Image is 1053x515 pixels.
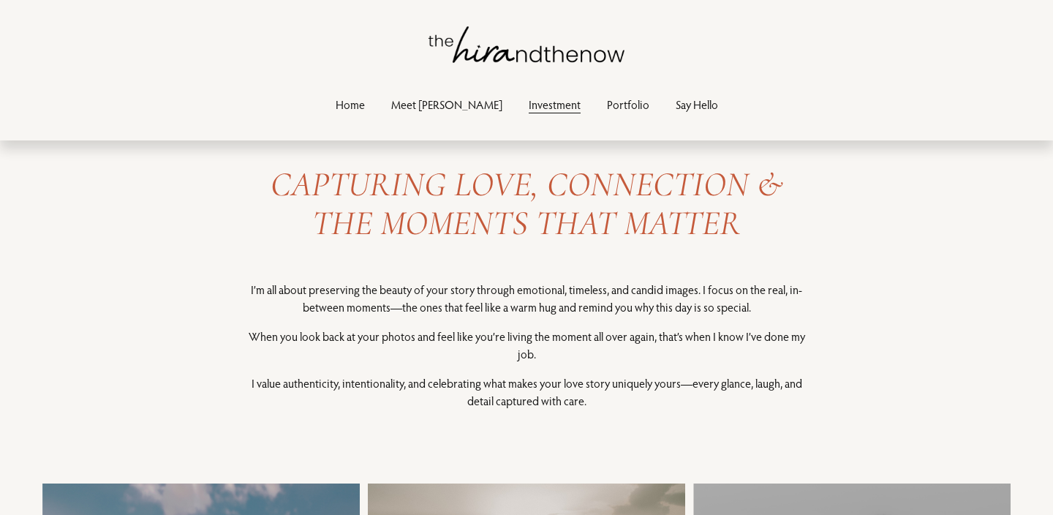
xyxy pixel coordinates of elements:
[676,94,718,114] a: Say Hello
[607,94,649,114] a: Portfolio
[246,375,807,410] p: I value authenticity, intentionality, and celebrating what makes your love story uniquely yours—e...
[271,163,790,244] em: CAPTURING LOVE, CONNECTION & THE MOMENTS THAT MATTER
[336,94,365,114] a: Home
[429,26,624,63] img: thehirandthenow
[246,281,807,316] p: I’m all about preserving the beauty of your story through emotional, timeless, and candid images....
[529,94,581,114] a: Investment
[391,94,502,114] a: Meet [PERSON_NAME]
[246,328,807,363] p: When you look back at your photos and feel like you’re living the moment all over again, that’s w...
